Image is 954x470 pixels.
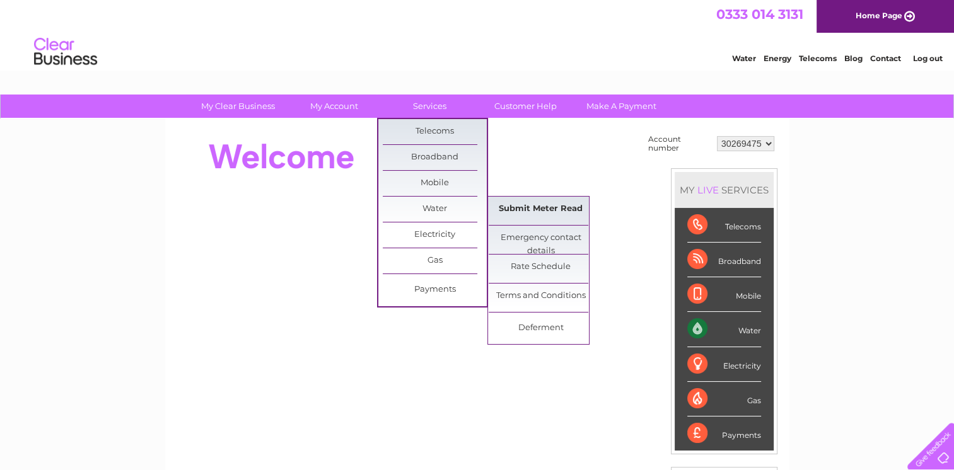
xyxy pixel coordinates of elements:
a: Broadband [383,145,487,170]
div: Telecoms [687,208,761,243]
a: Telecoms [383,119,487,144]
div: Broadband [687,243,761,277]
a: Water [383,197,487,222]
a: Make A Payment [569,95,673,118]
div: Clear Business is a trading name of Verastar Limited (registered in [GEOGRAPHIC_DATA] No. 3667643... [180,7,776,61]
a: Water [732,54,756,63]
a: 0333 014 3131 [716,6,803,22]
a: Emergency contact details [489,226,593,251]
a: Contact [870,54,901,63]
a: Log out [912,54,942,63]
div: Electricity [687,347,761,382]
a: My Clear Business [186,95,290,118]
div: LIVE [695,184,721,196]
a: Electricity [383,222,487,248]
div: Gas [687,382,761,416]
div: MY SERVICES [675,172,774,208]
a: Rate Schedule [489,255,593,280]
a: My Account [282,95,386,118]
a: Energy [764,54,791,63]
img: logo.png [33,33,98,71]
a: Payments [383,277,487,302]
div: Mobile [687,277,761,312]
div: Payments [687,416,761,450]
a: Deferment [489,316,593,341]
a: Blog [844,54,863,63]
div: Water [687,312,761,347]
a: Mobile [383,171,487,196]
a: Telecoms [799,54,837,63]
a: Customer Help [474,95,578,118]
a: Terms and Conditions [489,284,593,309]
a: Submit Meter Read [489,197,593,222]
a: Services [378,95,482,118]
a: Gas [383,248,487,273]
td: Account number [645,132,714,156]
